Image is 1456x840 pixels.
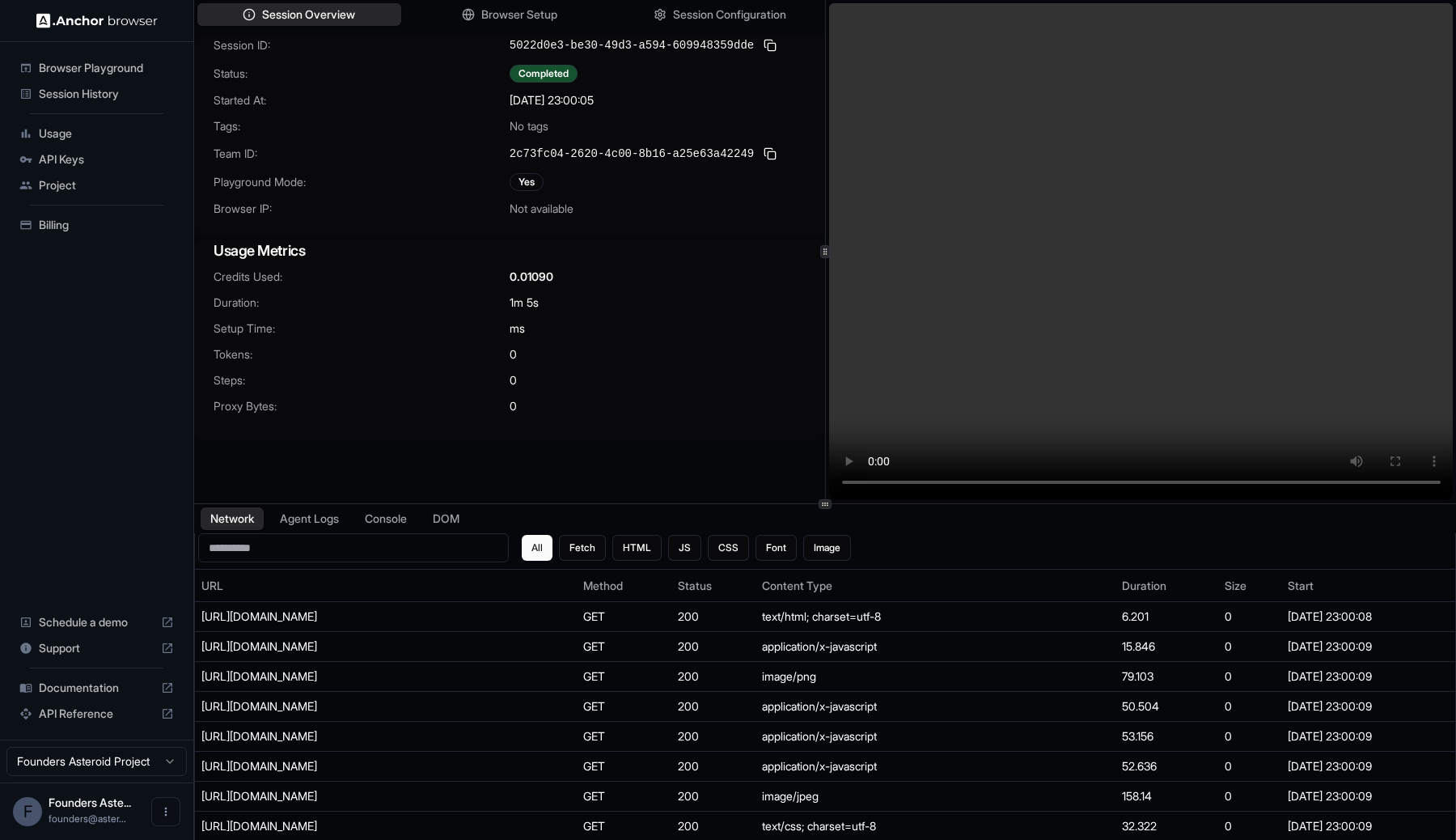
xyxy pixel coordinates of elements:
td: [DATE] 23:00:09 [1281,752,1455,782]
div: F [13,797,42,826]
span: Usage [39,125,174,142]
span: Browser IP: [214,201,510,217]
div: Billing [13,212,180,238]
div: https://hospicemd.com/ScriptResource.axd?d=dwY9oWetJoJoVpgL6Zq8OAZVq6M1sLCnPla1i7ALn76UtB_eA_HYWw... [201,758,444,774]
button: Font [756,535,797,561]
div: Duration [1122,578,1212,594]
span: Duration: [214,295,510,311]
td: 0 [1218,722,1280,752]
span: API Keys [39,151,174,168]
div: URL [201,578,570,594]
td: application/x-javascript [756,752,1115,782]
div: API Keys [13,146,180,172]
td: [DATE] 23:00:09 [1281,632,1455,662]
img: Anchor Logo [36,13,158,28]
button: Network [201,507,264,530]
span: [DATE] 23:00:05 [510,92,594,108]
span: 5022d0e3-be30-49d3-a594-609948359dde [510,37,754,53]
div: Schedule a demo [13,609,180,635]
span: 1m 5s [510,295,539,311]
div: https://hospicemd.com/ [201,609,444,625]
div: Start [1288,578,1449,594]
div: Completed [510,65,578,83]
span: ms [510,320,525,337]
td: application/x-javascript [756,692,1115,722]
div: Status [678,578,749,594]
td: 200 [671,662,756,692]
span: Browser Playground [39,60,174,76]
button: Agent Logs [270,507,349,530]
button: DOM [423,507,469,530]
button: Fetch [559,535,606,561]
button: Image [803,535,851,561]
span: Team ID: [214,146,510,162]
td: 53.156 [1115,722,1218,752]
td: 6.201 [1115,602,1218,632]
span: Session History [39,86,174,102]
td: 200 [671,782,756,812]
td: [DATE] 23:00:09 [1281,692,1455,722]
span: 0 [510,346,517,363]
span: Status: [214,66,510,82]
span: Browser Setup [481,6,557,23]
td: 200 [671,752,756,782]
td: GET [577,632,671,662]
div: Documentation [13,675,180,701]
td: 200 [671,602,756,632]
h3: Usage Metrics [214,240,806,262]
div: Method [583,578,665,594]
td: 200 [671,722,756,752]
div: Yes [510,173,544,191]
span: Documentation [39,680,154,696]
td: 0 [1218,782,1280,812]
span: Session Overview [262,6,355,23]
div: Usage [13,121,180,146]
td: [DATE] 23:00:09 [1281,662,1455,692]
button: Console [355,507,417,530]
button: Open menu [151,797,180,826]
td: text/html; charset=utf-8 [756,602,1115,632]
td: 0 [1218,692,1280,722]
td: 79.103 [1115,662,1218,692]
td: [DATE] 23:00:08 [1281,602,1455,632]
div: https://hospicemd.com/WebResource.axd?d=JoBkLzP19aTuxbWOhHobYp2LxfYvuG1x3ND1yoJSUXBEf8MuMNAlonbG0... [201,728,444,745]
span: Support [39,640,154,656]
span: Tokens: [214,346,510,363]
div: https://cdn.jsdelivr.net/npm/bootstrap@5.3.0/dist/css/bootstrap.min.css [201,818,444,834]
div: https://hospicemd.com/images/Login_Header_v1.jpg?v1 [201,788,444,804]
span: Proxy Bytes: [214,398,510,414]
td: 50.504 [1115,692,1218,722]
td: [DATE] 23:00:09 [1281,782,1455,812]
button: JS [668,535,701,561]
td: 0 [1218,602,1280,632]
div: https://hospicemd.com/ScriptResource.axd?d=NJmAwtEo3Ipnlaxl6CMhvnizBMAZZqJ2XkaV4VSEg6S630TiQ3qQJv... [201,698,444,715]
span: Started At: [214,92,510,108]
span: Tags: [214,118,510,134]
button: CSS [708,535,749,561]
span: founders@asteroid.ai [49,812,126,825]
td: [DATE] 23:00:09 [1281,722,1455,752]
span: No tags [510,118,548,134]
td: 0 [1218,662,1280,692]
span: Session ID: [214,37,510,53]
div: Browser Playground [13,55,180,81]
div: Session History [13,81,180,107]
span: Credits Used: [214,269,510,285]
td: image/png [756,662,1115,692]
div: Content Type [762,578,1109,594]
span: Not available [510,201,574,217]
div: Project [13,172,180,198]
td: GET [577,662,671,692]
span: Founders Asteroid [49,795,131,809]
span: Billing [39,217,174,233]
span: 0.01090 [510,269,553,285]
td: GET [577,722,671,752]
span: API Reference [39,706,154,722]
span: 0 [510,372,517,388]
span: 2c73fc04-2620-4c00-8b16-a25e63a42249 [510,146,754,162]
td: GET [577,752,671,782]
td: 15.846 [1115,632,1218,662]
td: GET [577,692,671,722]
td: image/jpeg [756,782,1115,812]
td: application/x-javascript [756,632,1115,662]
